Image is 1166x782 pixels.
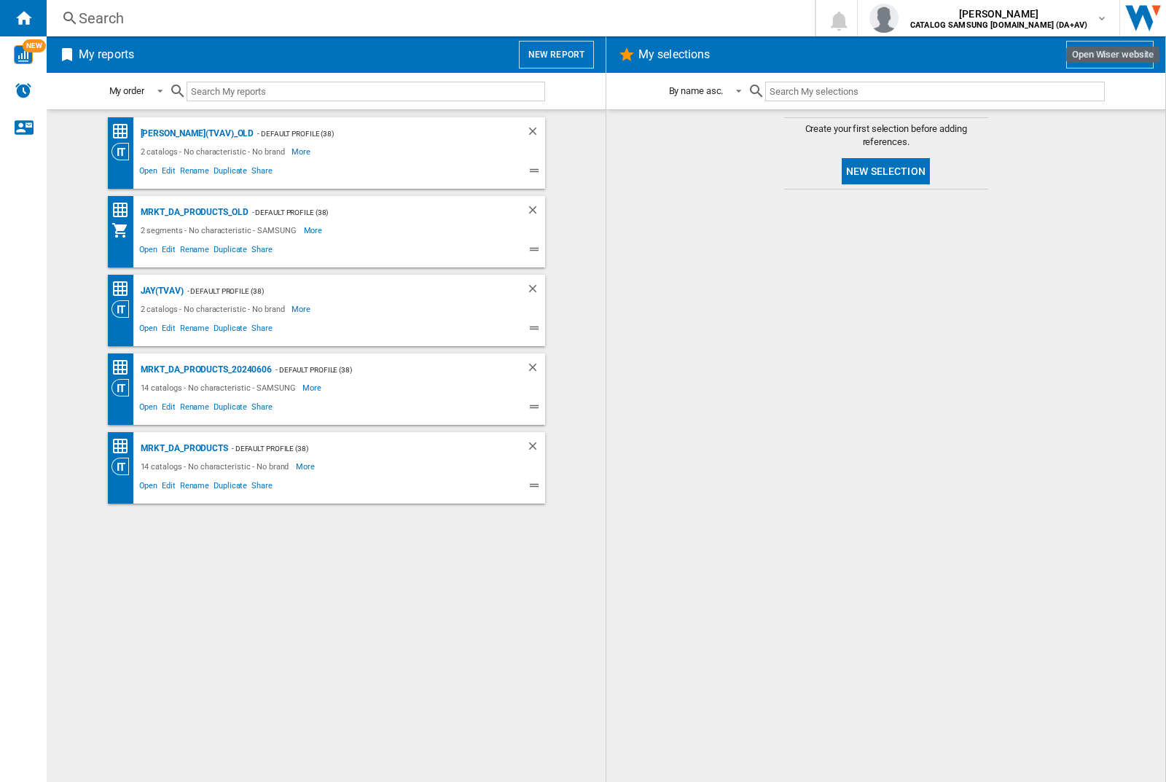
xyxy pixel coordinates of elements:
[137,379,303,396] div: 14 catalogs - No characteristic - SAMSUNG
[249,479,275,496] span: Share
[178,243,211,260] span: Rename
[249,243,275,260] span: Share
[910,7,1087,21] span: [PERSON_NAME]
[137,203,249,222] div: MRKT_DA_PRODUCTS_OLD
[635,41,713,69] h2: My selections
[291,300,313,318] span: More
[304,222,325,239] span: More
[519,41,594,69] button: New report
[784,122,988,149] span: Create your first selection before adding references.
[137,479,160,496] span: Open
[1066,41,1154,69] button: New selection
[137,439,228,458] div: MRKT_DA_PRODUCTS
[137,458,297,475] div: 14 catalogs - No characteristic - No brand
[160,400,178,418] span: Edit
[211,321,249,339] span: Duplicate
[187,82,545,101] input: Search My reports
[302,379,324,396] span: More
[111,458,137,475] div: Category View
[842,158,930,184] button: New selection
[526,361,545,379] div: Delete
[137,143,292,160] div: 2 catalogs - No characteristic - No brand
[211,164,249,181] span: Duplicate
[160,321,178,339] span: Edit
[526,125,545,143] div: Delete
[111,143,137,160] div: Category View
[249,400,275,418] span: Share
[178,321,211,339] span: Rename
[291,143,313,160] span: More
[910,20,1087,30] b: CATALOG SAMSUNG [DOMAIN_NAME] (DA+AV)
[249,164,275,181] span: Share
[228,439,497,458] div: - Default profile (38)
[111,122,137,141] div: Price Matrix
[137,125,254,143] div: [PERSON_NAME](TVAV)_old
[111,359,137,377] div: Price Matrix
[160,479,178,496] span: Edit
[111,300,137,318] div: Category View
[111,280,137,298] div: Price Matrix
[111,222,137,239] div: My Assortment
[211,400,249,418] span: Duplicate
[184,282,497,300] div: - Default profile (38)
[178,479,211,496] span: Rename
[76,41,137,69] h2: My reports
[14,45,33,64] img: wise-card.svg
[254,125,496,143] div: - Default profile (38)
[765,82,1104,101] input: Search My selections
[111,201,137,219] div: Price Matrix
[111,379,137,396] div: Category View
[296,458,317,475] span: More
[211,479,249,496] span: Duplicate
[79,8,777,28] div: Search
[111,437,137,455] div: Price Matrix
[869,4,899,33] img: profile.jpg
[249,321,275,339] span: Share
[137,321,160,339] span: Open
[211,243,249,260] span: Duplicate
[526,282,545,300] div: Delete
[137,361,273,379] div: MRKT_DA_PRODUCTS_20240606
[669,85,724,96] div: By name asc.
[526,203,545,222] div: Delete
[178,164,211,181] span: Rename
[137,222,304,239] div: 2 segments - No characteristic - SAMSUNG
[160,243,178,260] span: Edit
[137,300,292,318] div: 2 catalogs - No characteristic - No brand
[137,243,160,260] span: Open
[272,361,496,379] div: - Default profile (38)
[15,82,32,99] img: alerts-logo.svg
[178,400,211,418] span: Rename
[137,164,160,181] span: Open
[249,203,497,222] div: - Default profile (38)
[23,39,46,52] span: NEW
[526,439,545,458] div: Delete
[160,164,178,181] span: Edit
[137,400,160,418] span: Open
[137,282,184,300] div: JAY(TVAV)
[109,85,144,96] div: My order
